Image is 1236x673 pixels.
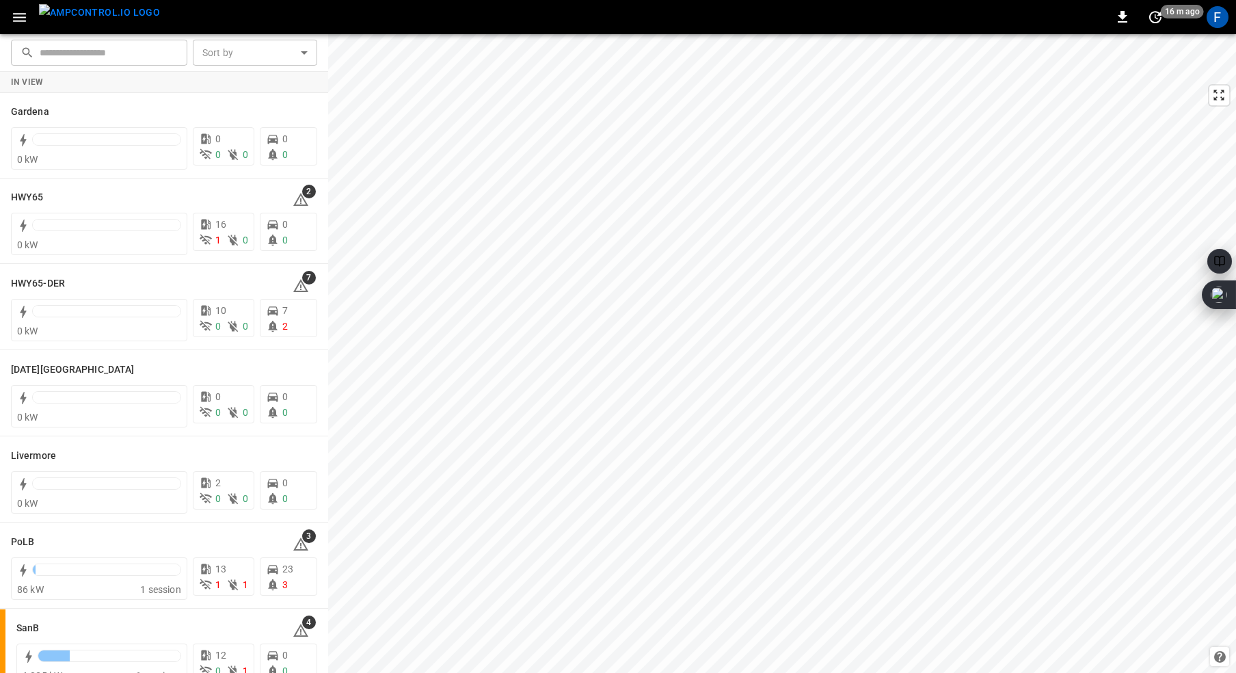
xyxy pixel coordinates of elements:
[282,133,288,144] span: 0
[11,190,44,205] h6: HWY65
[17,498,38,509] span: 0 kW
[215,235,221,246] span: 1
[215,564,226,575] span: 13
[243,235,248,246] span: 0
[282,407,288,418] span: 0
[215,477,221,488] span: 2
[282,493,288,504] span: 0
[215,219,226,230] span: 16
[215,391,221,402] span: 0
[282,321,288,332] span: 2
[243,321,248,332] span: 0
[302,271,316,285] span: 7
[282,477,288,488] span: 0
[215,305,226,316] span: 10
[1144,6,1166,28] button: set refresh interval
[39,4,160,21] img: ampcontrol.io logo
[243,493,248,504] span: 0
[11,535,34,550] h6: PoLB
[11,449,56,464] h6: Livermore
[11,77,44,87] strong: In View
[215,149,221,160] span: 0
[282,219,288,230] span: 0
[1161,5,1204,18] span: 16 m ago
[302,529,316,543] span: 3
[282,564,293,575] span: 23
[17,154,38,165] span: 0 kW
[215,493,221,504] span: 0
[282,235,288,246] span: 0
[11,362,134,378] h6: Karma Center
[282,305,288,316] span: 7
[17,239,38,250] span: 0 kW
[1207,6,1228,28] div: profile-icon
[328,34,1236,673] canvas: Map
[17,584,44,595] span: 86 kW
[243,407,248,418] span: 0
[215,579,221,590] span: 1
[11,276,65,291] h6: HWY65-DER
[243,149,248,160] span: 0
[302,185,316,198] span: 2
[17,326,38,336] span: 0 kW
[215,407,221,418] span: 0
[282,391,288,402] span: 0
[11,105,49,120] h6: Gardena
[17,412,38,423] span: 0 kW
[215,650,226,661] span: 12
[282,650,288,661] span: 0
[243,579,248,590] span: 1
[282,149,288,160] span: 0
[16,621,39,636] h6: SanB
[140,584,180,595] span: 1 session
[302,616,316,629] span: 4
[282,579,288,590] span: 3
[215,133,221,144] span: 0
[215,321,221,332] span: 0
